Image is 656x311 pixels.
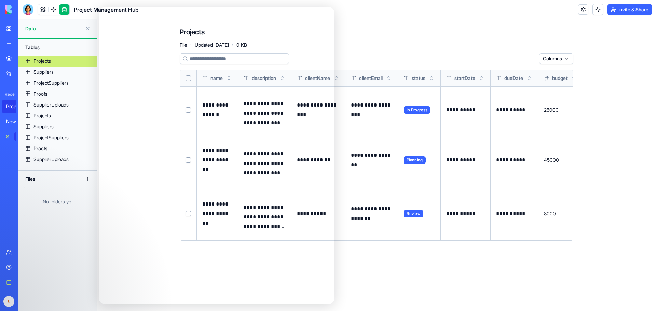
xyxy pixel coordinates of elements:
[14,132,25,141] div: TRY
[504,75,523,82] span: dueDate
[333,75,340,82] button: Toggle sort
[33,112,51,119] div: Projects
[607,4,652,15] button: Invite & Share
[33,156,69,163] div: SupplierUploads
[33,80,69,86] div: ProjectSuppliers
[18,187,97,216] a: No folders yet
[6,118,25,125] div: New App
[22,173,77,184] div: Files
[385,75,392,82] button: Toggle sort
[33,145,47,152] div: Proofs
[428,75,435,82] button: Toggle sort
[2,130,29,143] a: Social Media Content GeneratorTRY
[526,75,533,82] button: Toggle sort
[2,91,16,97] span: Recent
[33,134,69,141] div: ProjectSuppliers
[18,88,97,99] a: Proofs
[544,211,556,216] span: 8000
[2,115,29,128] a: New App
[359,75,383,82] span: clientEmail
[6,103,25,110] div: Project Management Hub
[539,53,573,64] button: Columns
[33,101,69,108] div: SupplierUploads
[544,107,559,113] span: 25000
[33,90,47,97] div: Proofs
[18,56,97,67] a: Projects
[478,75,485,82] button: Toggle sort
[570,75,577,82] button: Toggle sort
[99,7,334,304] iframe: To enrich screen reader interactions, please activate Accessibility in Grammarly extension settings
[22,42,93,53] div: Tables
[18,67,97,77] a: Suppliers
[18,143,97,154] a: Proofs
[24,187,91,216] div: No folders yet
[25,25,82,32] span: Data
[2,100,29,113] a: Project Management Hub
[404,156,426,164] span: Planning
[6,133,10,140] div: Social Media Content Generator
[33,123,54,130] div: Suppliers
[3,296,14,307] img: ACg8ocL4mJ8el1uOzF-yDGeMUeSl1ndC4F0W_rHImDTzh_Q2Or6T_v41-g=s96-c
[18,77,97,88] a: ProjectSuppliers
[454,75,475,82] span: startDate
[18,99,97,110] a: SupplierUploads
[404,210,423,217] span: Review
[404,106,430,114] span: In Progress
[412,75,425,82] span: status
[33,69,54,75] div: Suppliers
[18,110,97,121] a: Projects
[74,5,139,14] span: Project Management Hub
[33,58,51,65] div: Projects
[5,5,47,14] img: logo
[552,75,568,82] span: budget
[18,132,97,143] a: ProjectSuppliers
[18,121,97,132] a: Suppliers
[18,154,97,165] a: SupplierUploads
[544,157,559,163] span: 45000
